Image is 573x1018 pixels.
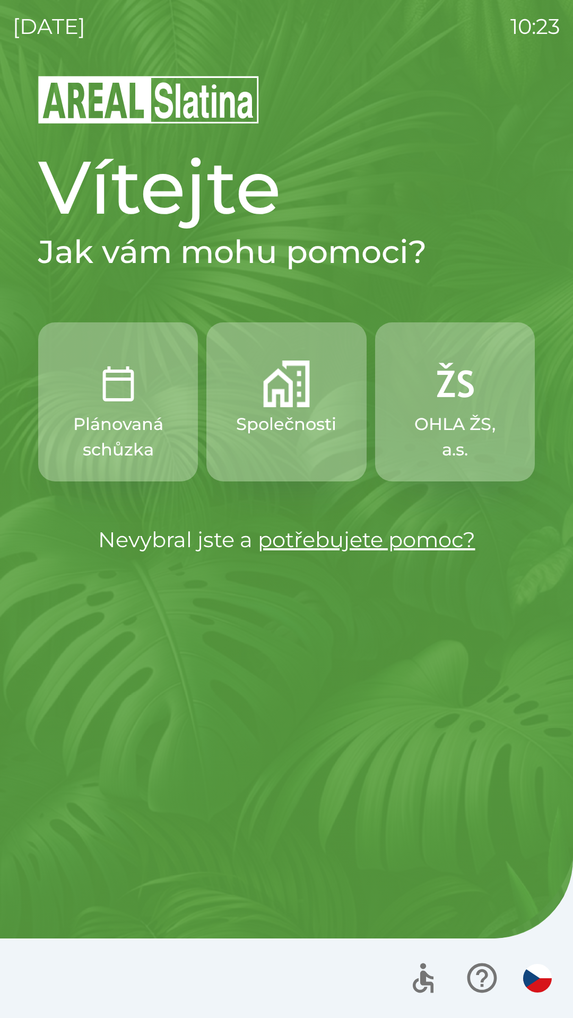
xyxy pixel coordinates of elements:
button: Společnosti [206,322,366,481]
img: cs flag [523,964,552,993]
h2: Jak vám mohu pomoci? [38,232,535,271]
p: [DATE] [13,11,85,42]
img: 58b4041c-2a13-40f9-aad2-b58ace873f8c.png [263,361,310,407]
img: 0ea463ad-1074-4378-bee6-aa7a2f5b9440.png [95,361,142,407]
p: Společnosti [236,411,336,437]
button: OHLA ŽS, a.s. [375,322,535,481]
button: Plánovaná schůzka [38,322,198,481]
img: Logo [38,74,535,125]
img: 9f72f9f4-8902-46ff-b4e6-bc4241ee3c12.png [431,361,478,407]
a: potřebujete pomoc? [258,526,475,552]
h1: Vítejte [38,142,535,232]
p: OHLA ŽS, a.s. [401,411,509,462]
p: Nevybral jste a [38,524,535,556]
p: Plánovaná schůzka [64,411,172,462]
p: 10:23 [510,11,560,42]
